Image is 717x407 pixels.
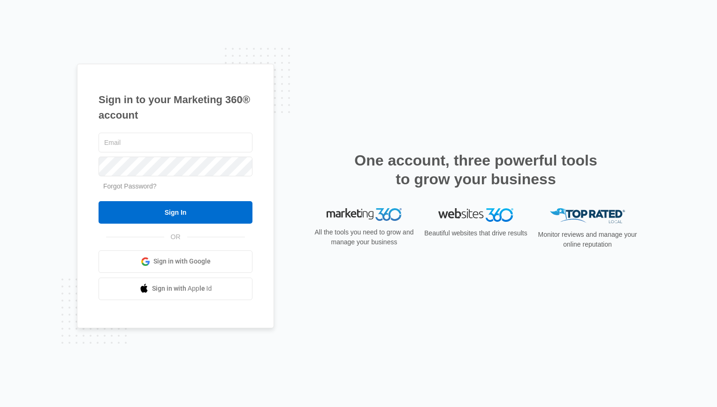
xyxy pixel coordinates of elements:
[152,284,212,294] span: Sign in with Apple Id
[99,133,252,152] input: Email
[535,230,640,249] p: Monitor reviews and manage your online reputation
[99,278,252,300] a: Sign in with Apple Id
[423,228,528,238] p: Beautiful websites that drive results
[327,208,402,221] img: Marketing 360
[312,227,417,247] p: All the tools you need to grow and manage your business
[99,92,252,123] h1: Sign in to your Marketing 360® account
[99,250,252,273] a: Sign in with Google
[99,201,252,224] input: Sign In
[351,151,600,188] h2: One account, three powerful tools to grow your business
[438,208,513,222] img: Websites 360
[103,182,157,190] a: Forgot Password?
[550,208,625,224] img: Top Rated Local
[153,256,211,266] span: Sign in with Google
[164,232,187,242] span: OR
